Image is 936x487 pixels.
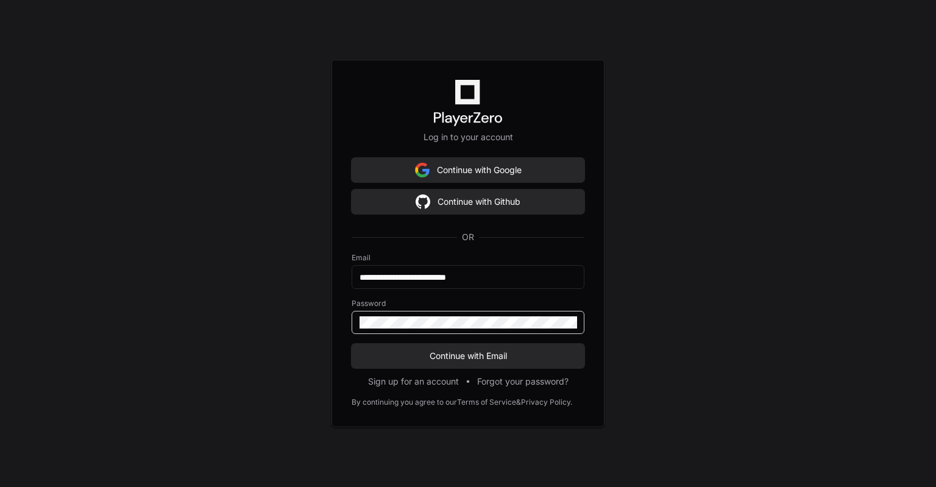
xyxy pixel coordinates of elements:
[352,344,584,368] button: Continue with Email
[457,231,479,243] span: OR
[352,299,584,308] label: Password
[416,190,430,214] img: Sign in with google
[457,397,516,407] a: Terms of Service
[352,158,584,182] button: Continue with Google
[521,397,572,407] a: Privacy Policy.
[352,397,457,407] div: By continuing you agree to our
[352,350,584,362] span: Continue with Email
[415,158,430,182] img: Sign in with google
[477,375,569,388] button: Forgot your password?
[352,190,584,214] button: Continue with Github
[352,253,584,263] label: Email
[368,375,459,388] button: Sign up for an account
[352,131,584,143] p: Log in to your account
[516,397,521,407] div: &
